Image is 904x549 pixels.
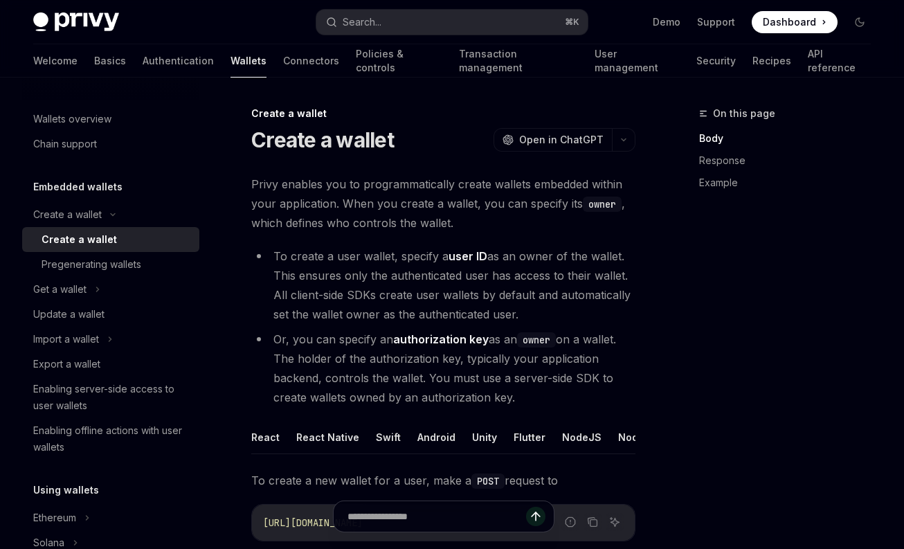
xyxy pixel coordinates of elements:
[22,352,199,377] a: Export a wallet
[33,331,99,348] div: Import a wallet
[519,133,604,147] span: Open in ChatGPT
[251,421,280,453] button: React
[696,44,736,78] a: Security
[752,44,791,78] a: Recipes
[449,249,487,263] strong: user ID
[143,44,214,78] a: Authentication
[283,44,339,78] a: Connectors
[376,421,401,453] button: Swift
[33,510,76,526] div: Ethereum
[22,302,199,327] a: Update a wallet
[251,127,394,152] h1: Create a wallet
[583,197,622,212] code: owner
[699,150,882,172] a: Response
[393,332,489,346] strong: authorization key
[316,10,588,35] button: Search...⌘K
[653,15,680,29] a: Demo
[251,246,635,324] li: To create a user wallet, specify a as an owner of the wallet. This ensures only the authenticated...
[33,281,87,298] div: Get a wallet
[22,418,199,460] a: Enabling offline actions with user wallets
[33,44,78,78] a: Welcome
[808,44,871,78] a: API reference
[565,17,579,28] span: ⌘ K
[472,421,497,453] button: Unity
[22,107,199,132] a: Wallets overview
[514,421,545,453] button: Flutter
[849,11,871,33] button: Toggle dark mode
[251,330,635,407] li: Or, you can specify an as an on a wallet. The holder of the authorization key, typically your app...
[251,107,635,120] div: Create a wallet
[33,12,119,32] img: dark logo
[699,172,882,194] a: Example
[22,252,199,277] a: Pregenerating wallets
[33,206,102,223] div: Create a wallet
[33,482,99,498] h5: Using wallets
[697,15,735,29] a: Support
[494,128,612,152] button: Open in ChatGPT
[22,227,199,252] a: Create a wallet
[22,132,199,156] a: Chain support
[517,332,556,348] code: owner
[471,474,505,489] code: POST
[230,44,266,78] a: Wallets
[42,231,117,248] div: Create a wallet
[459,44,579,78] a: Transaction management
[33,381,191,414] div: Enabling server-side access to user wallets
[33,306,105,323] div: Update a wallet
[763,15,816,29] span: Dashboard
[251,174,635,233] span: Privy enables you to programmatically create wallets embedded within your application. When you c...
[22,377,199,418] a: Enabling server-side access to user wallets
[699,127,882,150] a: Body
[713,105,775,122] span: On this page
[526,507,545,526] button: Send message
[33,356,100,372] div: Export a wallet
[752,11,838,33] a: Dashboard
[33,179,123,195] h5: Embedded wallets
[356,44,442,78] a: Policies & controls
[296,421,359,453] button: React Native
[94,44,126,78] a: Basics
[618,421,725,453] button: NodeJS (server-auth)
[343,14,381,30] div: Search...
[251,471,635,490] span: To create a new wallet for a user, make a request to
[33,136,97,152] div: Chain support
[417,421,455,453] button: Android
[33,422,191,456] div: Enabling offline actions with user wallets
[33,111,111,127] div: Wallets overview
[562,421,602,453] button: NodeJS
[595,44,680,78] a: User management
[42,256,141,273] div: Pregenerating wallets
